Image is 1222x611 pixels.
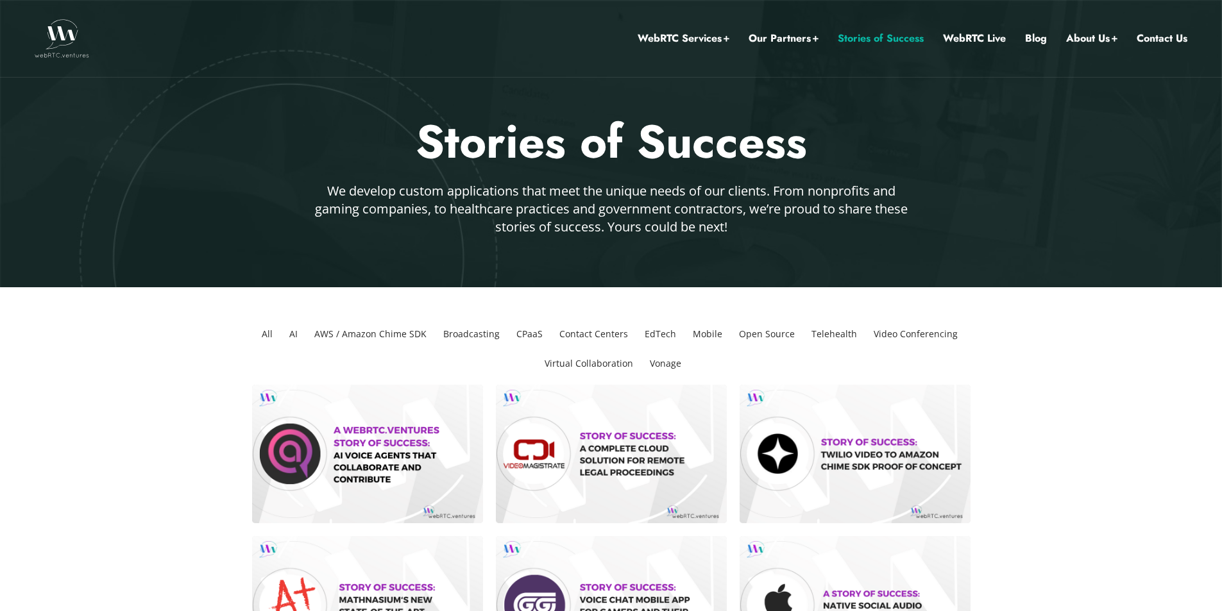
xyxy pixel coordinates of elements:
[640,319,681,349] li: EdTech
[284,319,303,349] li: AI
[511,319,548,349] li: CPaaS
[688,319,727,349] li: Mobile
[1066,30,1117,47] a: About Us
[438,319,505,349] li: Broadcasting
[749,30,819,47] a: Our Partners
[257,319,278,349] li: All
[1137,30,1187,47] a: Contact Us
[554,319,633,349] li: Contact Centers
[734,319,800,349] li: Open Source
[645,349,686,378] li: Vonage
[539,349,638,378] li: Virtual Collaboration
[638,30,729,47] a: WebRTC Services
[236,112,987,172] h2: Stories of Success
[943,30,1006,47] a: WebRTC Live
[869,319,963,349] li: Video Conferencing
[311,182,912,236] p: We develop custom applications that meet the unique needs of our clients. From nonprofits and gam...
[35,19,89,58] img: WebRTC.ventures
[806,319,862,349] li: Telehealth
[309,319,432,349] li: AWS / Amazon Chime SDK
[1025,30,1047,47] a: Blog
[838,30,924,47] a: Stories of Success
